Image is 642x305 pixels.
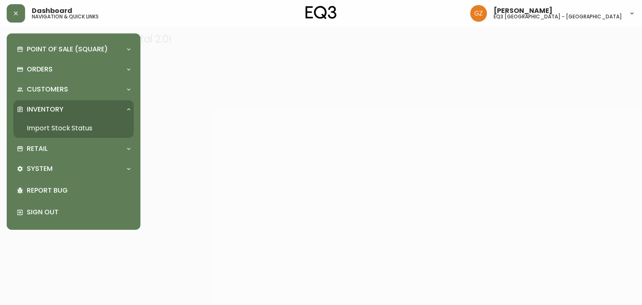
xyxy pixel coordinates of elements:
div: Inventory [13,100,134,119]
div: Retail [13,140,134,158]
p: Orders [27,65,53,74]
h5: eq3 [GEOGRAPHIC_DATA] - [GEOGRAPHIC_DATA] [494,14,622,19]
h5: navigation & quick links [32,14,99,19]
img: logo [306,6,336,19]
p: Point of Sale (Square) [27,45,108,54]
p: System [27,164,53,173]
div: Sign Out [13,201,134,223]
div: Orders [13,60,134,79]
img: 78875dbee59462ec7ba26e296000f7de [470,5,487,22]
div: Customers [13,80,134,99]
p: Customers [27,85,68,94]
p: Report Bug [27,186,130,195]
div: System [13,160,134,178]
span: [PERSON_NAME] [494,8,553,14]
p: Retail [27,144,48,153]
p: Sign Out [27,208,130,217]
a: Import Stock Status [13,119,134,138]
div: Report Bug [13,180,134,201]
p: Inventory [27,105,64,114]
div: Point of Sale (Square) [13,40,134,58]
span: Dashboard [32,8,72,14]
